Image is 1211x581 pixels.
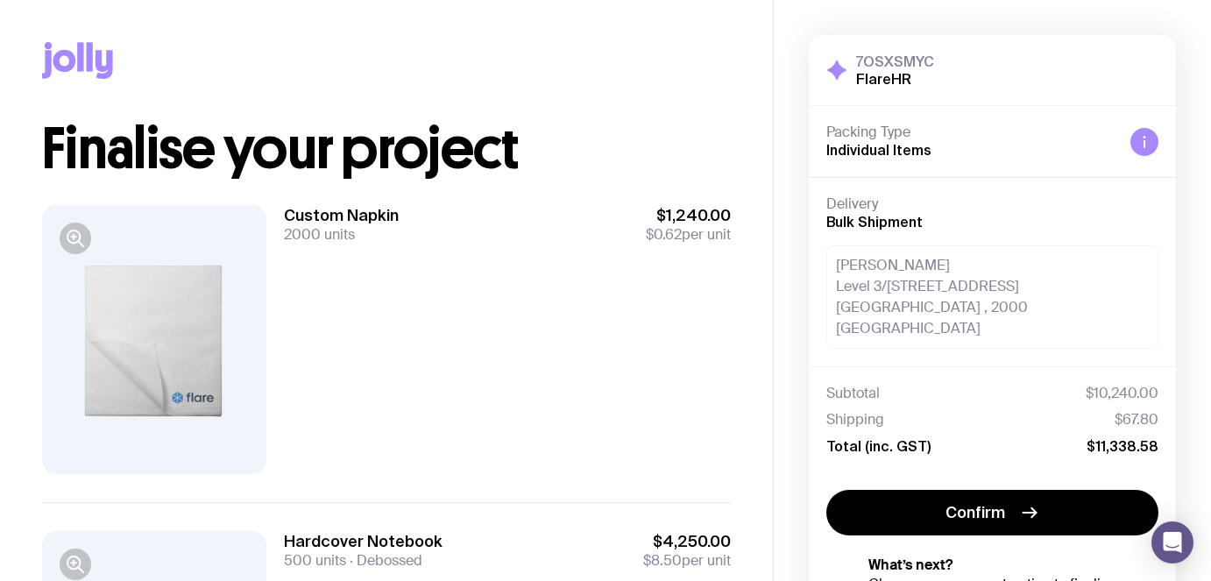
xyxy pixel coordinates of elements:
[643,552,731,570] span: per unit
[826,245,1158,349] div: [PERSON_NAME] Level 3/[STREET_ADDRESS] [GEOGRAPHIC_DATA] , 2000 [GEOGRAPHIC_DATA]
[868,556,1158,574] h5: What’s next?
[643,551,682,570] span: $8.50
[826,214,923,230] span: Bulk Shipment
[856,53,934,70] h3: 7OSXSMYC
[826,385,880,402] span: Subtotal
[1151,521,1193,563] div: Open Intercom Messenger
[284,531,443,552] h3: Hardcover Notebook
[826,437,931,455] span: Total (inc. GST)
[346,551,422,570] span: Debossed
[646,225,682,244] span: $0.62
[1087,437,1158,455] span: $11,338.58
[646,205,731,226] span: $1,240.00
[826,411,884,429] span: Shipping
[284,205,399,226] h3: Custom Napkin
[826,124,1116,141] h4: Packing Type
[643,531,731,552] span: $4,250.00
[284,225,355,244] span: 2000 units
[826,142,931,158] span: Individual Items
[826,490,1158,535] button: Confirm
[42,121,731,177] h1: Finalise your project
[1086,385,1158,402] span: $10,240.00
[945,502,1005,523] span: Confirm
[826,195,1158,213] h4: Delivery
[284,551,346,570] span: 500 units
[646,226,731,244] span: per unit
[856,70,934,88] h2: FlareHR
[1115,411,1158,429] span: $67.80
